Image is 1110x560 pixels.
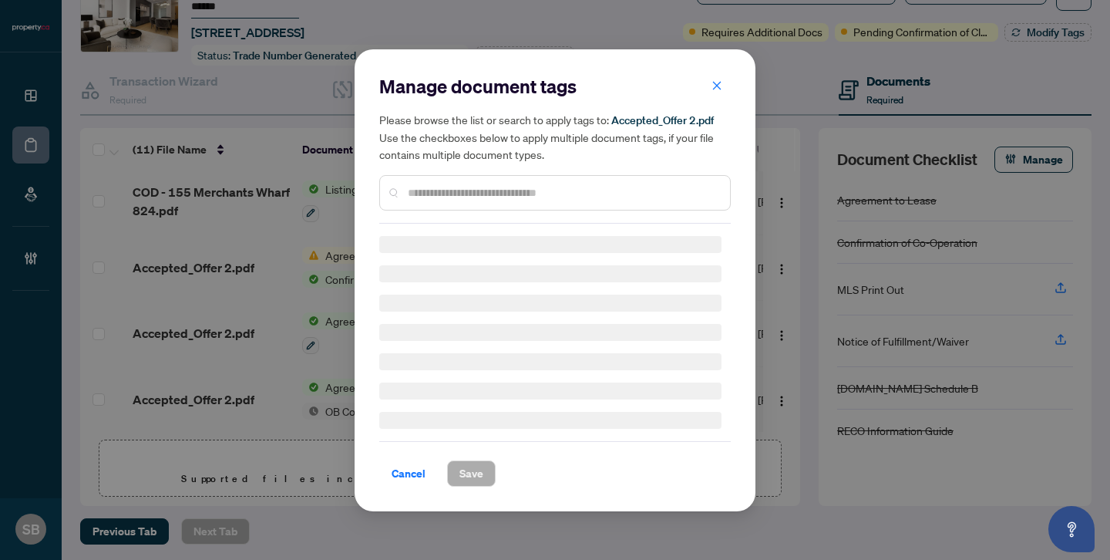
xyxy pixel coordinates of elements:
span: Cancel [392,461,425,486]
span: Accepted_Offer 2.pdf [611,113,714,127]
h5: Please browse the list or search to apply tags to: Use the checkboxes below to apply multiple doc... [379,111,731,163]
span: close [711,79,722,90]
button: Save [447,460,496,487]
button: Cancel [379,460,438,487]
h2: Manage document tags [379,74,731,99]
button: Open asap [1048,506,1095,552]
